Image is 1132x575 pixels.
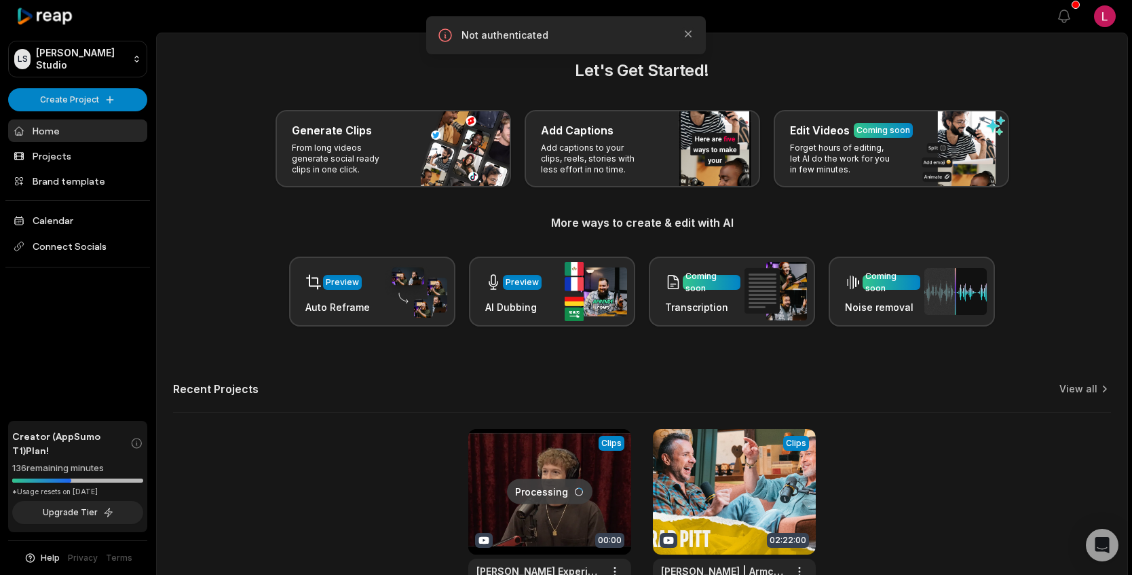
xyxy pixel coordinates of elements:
a: Projects [8,145,147,167]
img: ai_dubbing.png [565,262,627,321]
h2: Let's Get Started! [173,58,1111,83]
span: Connect Socials [8,234,147,259]
img: transcription.png [744,262,807,320]
div: *Usage resets on [DATE] [12,487,143,497]
a: Home [8,119,147,142]
p: Add captions to your clips, reels, stories with less effort in no time. [541,143,646,175]
p: Forget hours of editing, let AI do the work for you in few minutes. [790,143,895,175]
div: Coming soon [685,270,738,295]
div: Coming soon [856,124,910,136]
a: Terms [106,552,132,564]
button: Help [24,552,60,564]
div: Open Intercom Messenger [1086,529,1118,561]
img: noise_removal.png [924,268,987,315]
h3: More ways to create & edit with AI [173,215,1111,231]
div: Coming soon [865,270,918,295]
div: Preview [506,276,539,289]
div: LS [14,49,31,69]
h3: Transcription [665,300,740,314]
h2: Recent Projects [173,382,259,396]
h3: AI Dubbing [485,300,542,314]
a: Brand template [8,170,147,192]
p: Not authenticated [461,29,671,42]
h3: Add Captions [541,122,614,138]
h3: Auto Reframe [305,300,370,314]
button: Upgrade Tier [12,501,143,524]
p: [PERSON_NAME] Studio [36,47,127,71]
button: Create Project [8,88,147,111]
a: Calendar [8,209,147,231]
h3: Edit Videos [790,122,850,138]
img: auto_reframe.png [385,265,447,318]
a: Privacy [68,552,98,564]
a: View all [1059,382,1097,396]
div: Preview [326,276,359,289]
span: Creator (AppSumo T1) Plan! [12,429,130,458]
span: Help [41,552,60,564]
p: From long videos generate social ready clips in one click. [292,143,397,175]
h3: Generate Clips [292,122,372,138]
div: 136 remaining minutes [12,462,143,475]
h3: Noise removal [845,300,920,314]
